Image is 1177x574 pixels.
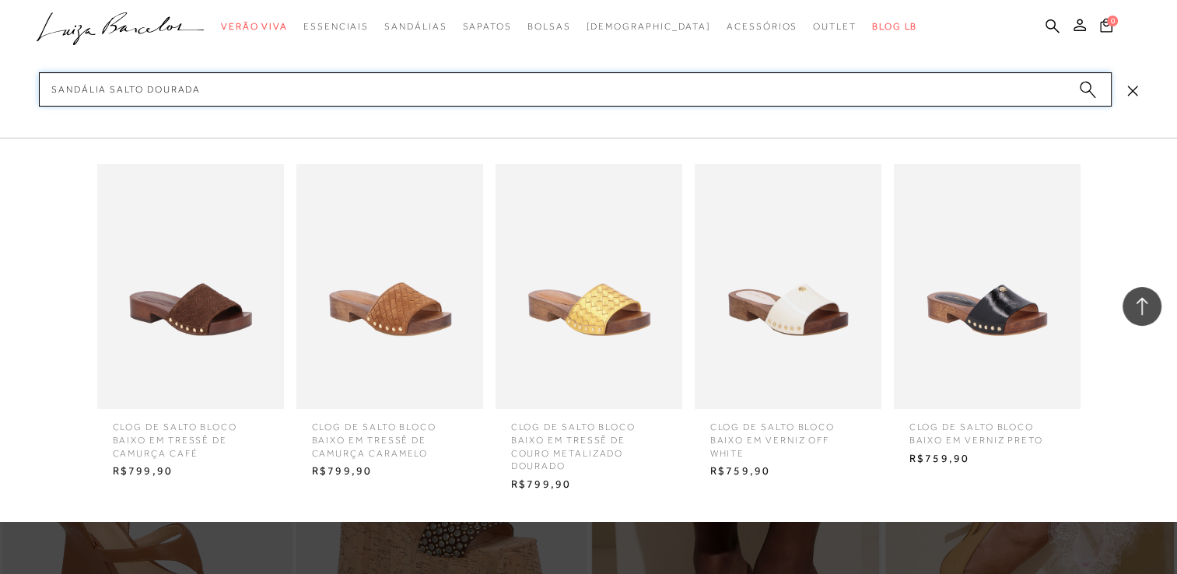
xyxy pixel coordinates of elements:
[527,21,571,32] span: Bolsas
[898,409,1077,447] span: CLOG DE SALTO BLOCO BAIXO EM VERNIZ PRETO
[300,460,479,483] span: R$799,90
[894,164,1081,409] img: CLOG DE SALTO BLOCO BAIXO EM VERNIZ PRETO
[813,12,856,41] a: categoryNavScreenReaderText
[695,164,881,409] img: CLOG DE SALTO BLOCO BAIXO EM VERNIZ OFF WHITE
[496,164,682,409] img: CLOG DE SALTO BLOCO BAIXO EM TRESSÊ DE COURO METALIZADO DOURADO
[101,460,280,483] span: R$799,90
[586,12,711,41] a: noSubCategoriesText
[727,12,797,41] a: categoryNavScreenReaderText
[292,164,487,483] a: CLOG DE SALTO BLOCO BAIXO EM TRESSÊ DE CAMURÇA CARAMELO CLOG DE SALTO BLOCO BAIXO EM TRESSÊ DE CA...
[499,409,678,473] span: CLOG DE SALTO BLOCO BAIXO EM TRESSÊ DE COURO METALIZADO DOURADO
[303,21,369,32] span: Essenciais
[727,21,797,32] span: Acessórios
[492,164,686,496] a: CLOG DE SALTO BLOCO BAIXO EM TRESSÊ DE COURO METALIZADO DOURADO CLOG DE SALTO BLOCO BAIXO EM TRES...
[1107,16,1118,26] span: 0
[813,21,856,32] span: Outlet
[384,21,447,32] span: Sandálias
[499,473,678,496] span: R$799,90
[221,21,288,32] span: Verão Viva
[303,12,369,41] a: categoryNavScreenReaderText
[872,12,917,41] a: BLOG LB
[97,164,284,409] img: CLOG DE SALTO BLOCO BAIXO EM TRESSÊ DE CAMURÇA CAFÉ
[1095,17,1117,38] button: 0
[898,447,1077,471] span: R$759,90
[462,12,511,41] a: categoryNavScreenReaderText
[39,72,1112,107] input: Buscar.
[699,409,877,460] span: CLOG DE SALTO BLOCO BAIXO EM VERNIZ OFF WHITE
[101,409,280,460] span: CLOG DE SALTO BLOCO BAIXO EM TRESSÊ DE CAMURÇA CAFÉ
[586,21,711,32] span: [DEMOGRAPHIC_DATA]
[691,164,885,483] a: CLOG DE SALTO BLOCO BAIXO EM VERNIZ OFF WHITE CLOG DE SALTO BLOCO BAIXO EM VERNIZ OFF WHITE R$759,90
[221,12,288,41] a: categoryNavScreenReaderText
[300,409,479,460] span: CLOG DE SALTO BLOCO BAIXO EM TRESSÊ DE CAMURÇA CARAMELO
[296,164,483,409] img: CLOG DE SALTO BLOCO BAIXO EM TRESSÊ DE CAMURÇA CARAMELO
[527,12,571,41] a: categoryNavScreenReaderText
[384,12,447,41] a: categoryNavScreenReaderText
[93,164,288,483] a: CLOG DE SALTO BLOCO BAIXO EM TRESSÊ DE CAMURÇA CAFÉ CLOG DE SALTO BLOCO BAIXO EM TRESSÊ DE CAMURÇ...
[872,21,917,32] span: BLOG LB
[462,21,511,32] span: Sapatos
[699,460,877,483] span: R$759,90
[890,164,1084,470] a: CLOG DE SALTO BLOCO BAIXO EM VERNIZ PRETO CLOG DE SALTO BLOCO BAIXO EM VERNIZ PRETO R$759,90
